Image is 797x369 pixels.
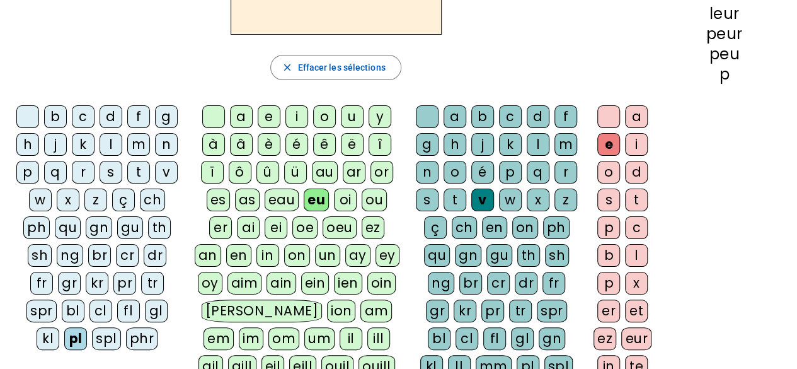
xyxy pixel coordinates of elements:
div: e [258,105,280,128]
div: gu [486,244,512,267]
div: im [239,327,263,350]
div: il [340,327,362,350]
div: h [444,133,466,156]
div: b [44,105,67,128]
div: x [625,272,648,295]
div: tr [141,272,164,295]
div: p [597,216,620,239]
div: i [285,105,308,128]
div: d [100,105,122,128]
div: in [256,244,279,267]
div: f [554,105,577,128]
div: o [444,161,466,184]
div: cr [487,272,510,295]
div: ou [362,189,387,211]
div: p [672,67,777,82]
div: a [230,105,253,128]
div: ez [593,327,616,350]
div: leur [672,6,777,21]
div: eu [304,189,329,211]
div: c [72,105,95,128]
div: f [127,105,150,128]
div: et [625,300,648,322]
div: au [312,161,338,184]
div: kr [86,272,108,295]
div: cl [456,327,478,350]
div: oi [334,189,357,211]
div: s [416,189,439,211]
div: u [341,105,364,128]
div: dr [144,244,166,267]
div: oy [198,272,222,295]
div: gu [117,216,143,239]
div: y [369,105,391,128]
div: ion [327,300,356,322]
div: a [625,105,648,128]
div: pl [64,327,87,350]
div: peu [672,47,777,62]
div: à [202,133,225,156]
div: gl [145,300,168,322]
div: an [195,244,221,267]
div: oe [292,216,318,239]
div: ien [334,272,362,295]
div: r [554,161,577,184]
div: n [155,133,178,156]
div: fl [483,327,506,350]
div: i [625,133,648,156]
div: b [471,105,494,128]
div: pr [113,272,136,295]
div: gn [539,327,565,350]
div: bl [62,300,84,322]
div: br [459,272,482,295]
div: t [625,189,648,211]
div: m [127,133,150,156]
div: aim [227,272,262,295]
div: [PERSON_NAME] [202,300,322,322]
div: a [444,105,466,128]
div: l [527,133,549,156]
button: Effacer les sélections [270,55,401,80]
div: c [499,105,522,128]
div: gr [58,272,81,295]
div: è [258,133,280,156]
div: er [597,300,620,322]
div: qu [424,244,450,267]
div: om [268,327,299,350]
div: as [235,189,260,211]
div: z [84,189,107,211]
div: ç [112,189,135,211]
mat-icon: close [281,62,292,73]
div: p [16,161,39,184]
div: am [360,300,392,322]
div: gn [86,216,112,239]
div: k [72,133,95,156]
div: or [370,161,393,184]
div: ez [362,216,384,239]
div: ü [284,161,307,184]
div: ay [345,244,370,267]
div: on [512,216,538,239]
div: th [517,244,540,267]
div: ch [452,216,477,239]
div: j [471,133,494,156]
div: w [499,189,522,211]
div: es [207,189,230,211]
div: ai [237,216,260,239]
div: x [57,189,79,211]
div: l [100,133,122,156]
div: ey [376,244,399,267]
div: phr [126,327,158,350]
div: s [100,161,122,184]
div: fr [30,272,53,295]
span: Effacer les sélections [297,60,385,75]
div: kr [454,300,476,322]
div: un [315,244,340,267]
div: oin [367,272,396,295]
div: p [499,161,522,184]
div: gr [426,300,449,322]
div: j [44,133,67,156]
div: on [284,244,310,267]
div: dr [515,272,537,295]
div: d [625,161,648,184]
